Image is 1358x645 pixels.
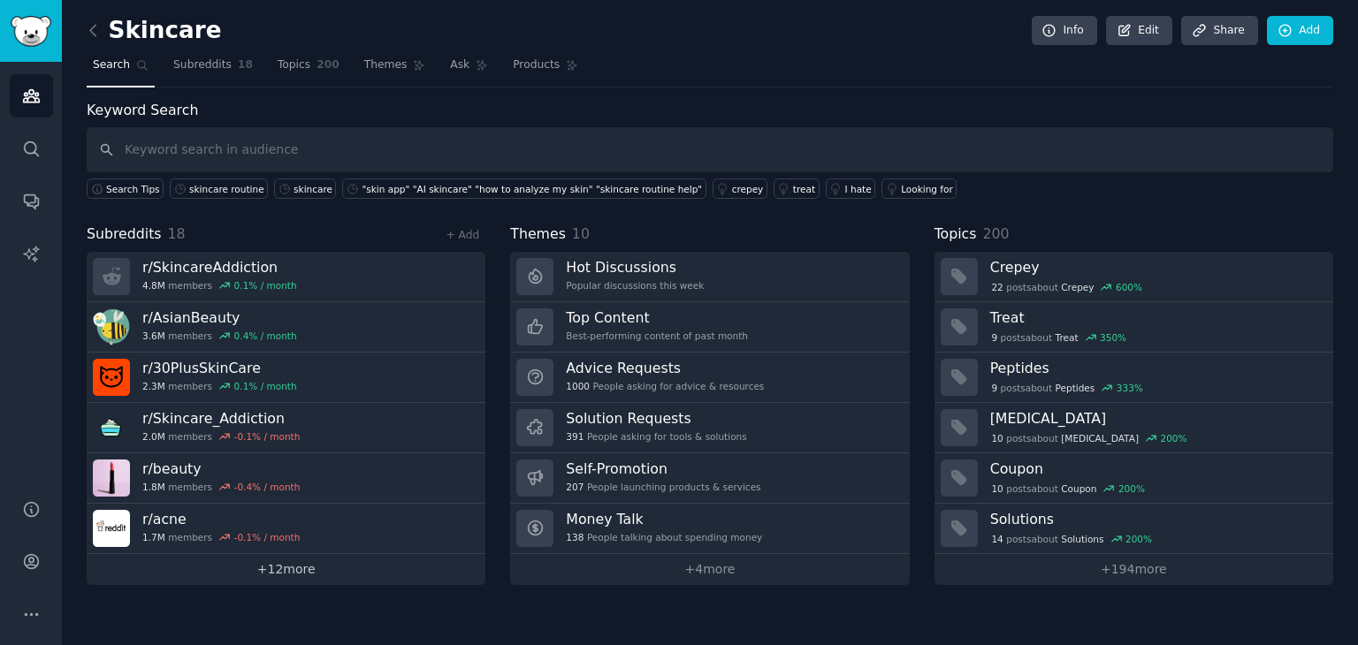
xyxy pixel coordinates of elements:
[93,510,130,547] img: acne
[173,57,232,73] span: Subreddits
[142,459,300,478] h3: r/ beauty
[87,554,485,585] a: +12more
[87,353,485,403] a: r/30PlusSkinCare2.3Mmembers0.1% / month
[142,380,297,392] div: members
[142,279,297,292] div: members
[566,330,748,342] div: Best-performing content of past month
[444,51,494,87] a: Ask
[990,258,1321,277] h3: Crepey
[234,279,297,292] div: 0.1 % / month
[510,224,566,246] span: Themes
[362,183,702,195] div: "skin app" "AI skincare" "how to analyze my skin" "skincare routine help"
[142,481,165,493] span: 1.8M
[234,380,297,392] div: 0.1 % / month
[566,279,704,292] div: Popular discussions this week
[935,453,1333,504] a: Coupon10postsaboutCoupon200%
[572,225,590,242] span: 10
[1181,16,1257,46] a: Share
[238,57,253,73] span: 18
[142,330,297,342] div: members
[510,554,909,585] a: +4more
[93,57,130,73] span: Search
[990,330,1128,345] div: post s about
[713,178,767,199] a: crepey
[732,183,764,195] div: crepey
[87,403,485,453] a: r/Skincare_Addiction2.0Mmembers-0.1% / month
[991,482,1003,495] span: 10
[1117,382,1143,394] div: 333 %
[87,302,485,353] a: r/AsianBeauty3.6Mmembers0.4% / month
[845,183,872,195] div: I hate
[87,252,485,302] a: r/SkincareAddiction4.8Mmembers0.1% / month
[446,229,479,241] a: + Add
[142,330,165,342] span: 3.6M
[881,178,957,199] a: Looking for
[990,481,1147,497] div: post s about
[566,380,764,392] div: People asking for advice & resources
[234,531,301,543] div: -0.1 % / month
[566,308,748,327] h3: Top Content
[358,51,432,87] a: Themes
[234,430,301,443] div: -0.1 % / month
[87,178,164,199] button: Search Tips
[317,57,339,73] span: 200
[142,510,300,528] h3: r/ acne
[510,453,909,504] a: Self-Promotion207People launching products & services
[1032,16,1097,46] a: Info
[991,432,1003,444] span: 10
[87,51,155,87] a: Search
[168,225,186,242] span: 18
[566,481,584,493] span: 207
[93,359,130,396] img: 30PlusSkinCare
[991,533,1003,545] span: 14
[87,504,485,554] a: r/acne1.7Mmembers-0.1% / month
[793,183,815,195] div: treat
[507,51,584,87] a: Products
[1106,16,1172,46] a: Edit
[234,330,297,342] div: 0.4 % / month
[990,279,1144,295] div: post s about
[278,57,310,73] span: Topics
[93,459,130,497] img: beauty
[142,430,165,443] span: 2.0M
[1061,533,1103,545] span: Solutions
[1061,432,1139,444] span: [MEDICAL_DATA]
[510,403,909,453] a: Solution Requests391People asking for tools & solutions
[450,57,469,73] span: Ask
[271,51,346,87] a: Topics200
[990,459,1321,478] h3: Coupon
[990,359,1321,377] h3: Peptides
[106,183,160,195] span: Search Tips
[142,409,300,428] h3: r/ Skincare_Addiction
[510,252,909,302] a: Hot DiscussionsPopular discussions this week
[566,258,704,277] h3: Hot Discussions
[87,453,485,504] a: r/beauty1.8Mmembers-0.4% / month
[991,281,1003,293] span: 22
[826,178,876,199] a: I hate
[566,430,584,443] span: 391
[990,510,1321,528] h3: Solutions
[935,302,1333,353] a: Treat9postsaboutTreat350%
[935,224,977,246] span: Topics
[566,531,584,543] span: 138
[935,252,1333,302] a: Crepey22postsaboutCrepey600%
[935,403,1333,453] a: [MEDICAL_DATA]10postsabout[MEDICAL_DATA]200%
[990,531,1154,547] div: post s about
[142,359,297,377] h3: r/ 30PlusSkinCare
[1125,533,1152,545] div: 200 %
[566,481,760,493] div: People launching products & services
[566,409,746,428] h3: Solution Requests
[142,430,300,443] div: members
[935,554,1333,585] a: +194more
[990,380,1145,396] div: post s about
[294,183,332,195] div: skincare
[1061,482,1096,495] span: Coupon
[1267,16,1333,46] a: Add
[87,17,222,45] h2: Skincare
[982,225,1009,242] span: 200
[142,531,165,543] span: 1.7M
[513,57,560,73] span: Products
[1100,331,1126,344] div: 350 %
[990,308,1321,327] h3: Treat
[990,409,1321,428] h3: [MEDICAL_DATA]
